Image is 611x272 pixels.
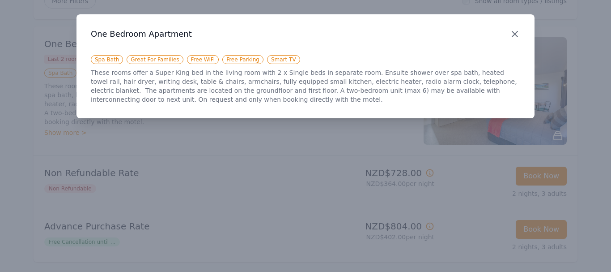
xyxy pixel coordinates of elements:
[187,55,219,64] span: Free WiFi
[91,29,520,39] h3: One Bedroom Apartment
[91,55,123,64] span: Spa Bath
[127,55,183,64] span: Great For Families
[267,55,300,64] span: Smart TV
[222,55,263,64] span: Free Parking
[91,68,520,104] p: These rooms offer a Super King bed in the living room with 2 x Single beds in separate room. Ensu...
